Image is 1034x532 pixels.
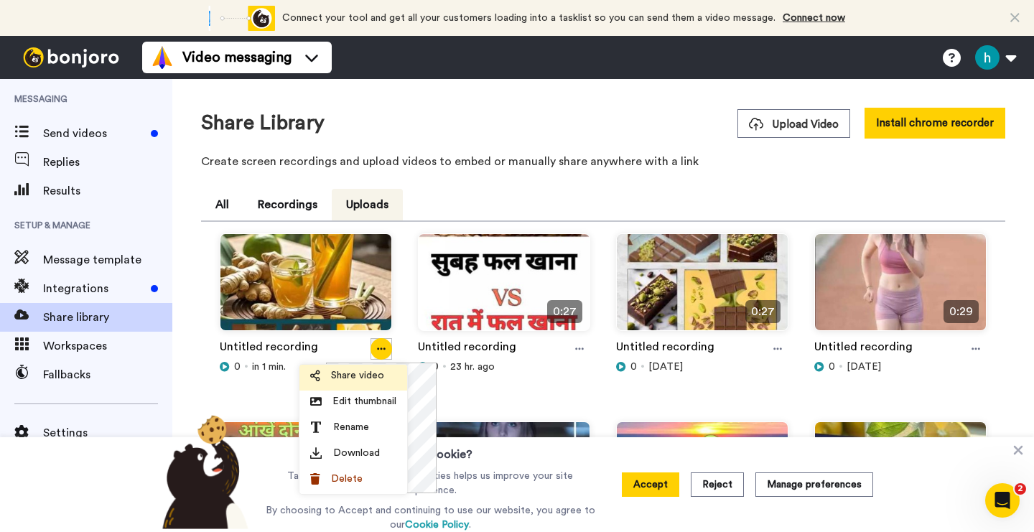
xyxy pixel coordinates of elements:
a: Untitled recording [616,338,714,360]
a: Untitled recording [220,338,318,360]
span: 0 [829,360,835,374]
span: Connect your tool and get all your customers loading into a tasklist so you can send them a video... [282,13,775,23]
span: Video messaging [182,47,292,67]
span: 0:29 [944,300,979,323]
span: 0 [630,360,637,374]
h3: Want a cookie? [388,437,472,463]
span: 0 [432,360,439,374]
span: 0 [234,360,241,374]
span: Rename [333,420,369,434]
span: 0:27 [745,300,781,323]
img: 42fa1b15-91b1-49a5-9579-08a4087b824b_thumbnail_source_1757993993.jpg [419,234,590,342]
img: bj-logo-header-white.svg [17,47,125,67]
span: Edit thumbnail [332,394,396,409]
img: 07573a91-5170-462a-96b0-5cefcba512c9_thumbnail_source_1757823721.jpg [815,234,986,342]
span: 0:27 [547,300,582,323]
button: Upload Video [737,109,850,138]
p: Create screen recordings and upload videos to embed or manually share anywhere with a link [201,153,1005,170]
p: Taking one of our delicious cookies helps us improve your site experience. [262,469,599,498]
span: Results [43,182,172,200]
span: Download [333,446,380,460]
span: Fallbacks [43,366,172,383]
a: Cookie Policy [405,520,469,530]
span: Message template [43,251,172,269]
button: Reject [691,472,744,497]
img: 19471126-61ec-42b3-8357-7aae85f90ba0_thumbnail_source_1757476055.jpg [815,422,986,531]
img: 6e07e68b-ce64-4d15-bd42-4fc0fc4ffa4a_thumbnail_source_1757657579.jpg [419,422,590,531]
div: in 1 min. [220,360,392,374]
img: 45cc634f-722f-4c03-b540-6e99bf1b040a_thumbnail_source_1757907836.jpg [617,234,788,342]
span: Delete [331,472,363,486]
span: Share library [43,309,172,326]
div: animation [196,6,275,31]
button: All [201,189,243,220]
div: 23 hr. ago [418,360,590,374]
span: Settings [43,424,172,442]
span: Replies [43,154,172,171]
span: Workspaces [43,337,172,355]
a: Untitled recording [814,338,913,360]
a: Connect now [783,13,845,23]
span: Upload Video [749,117,839,132]
iframe: Intercom live chat [985,483,1020,518]
img: bear-with-cookie.png [149,414,256,529]
span: Share video [331,368,384,383]
img: 67085eae-81e3-4546-a831-a9bcffeed7c0_thumbnail_source_1757563115.jpg [617,422,788,531]
button: Install chrome recorder [865,108,1005,139]
button: Manage preferences [755,472,873,497]
span: 2 [1015,483,1026,495]
button: Uploads [332,189,403,220]
button: Recordings [243,189,332,220]
span: Send videos [43,125,145,142]
h1: Share Library [201,112,325,134]
p: By choosing to Accept and continuing to use our website, you agree to our . [262,503,599,532]
div: [DATE] [814,360,987,374]
img: f7aff087-42d0-46b3-9651-97b0522d3924_thumbnail_source_1758080386.jpg [220,234,391,342]
img: vm-color.svg [151,46,174,69]
button: Accept [622,472,679,497]
span: Integrations [43,280,145,297]
a: Untitled recording [418,338,516,360]
div: [DATE] [616,360,788,374]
